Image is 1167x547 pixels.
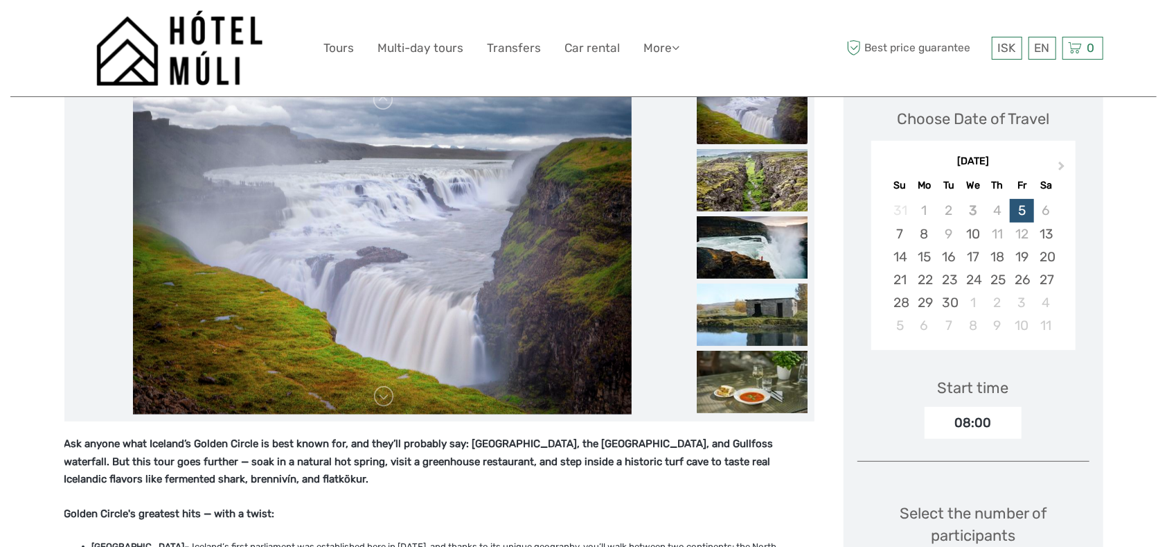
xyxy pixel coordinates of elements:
[912,245,936,268] div: Choose Monday, September 15th, 2025
[1034,199,1058,222] div: Not available Saturday, September 6th, 2025
[897,108,1049,130] div: Choose Date of Travel
[961,176,985,195] div: We
[1034,223,1058,245] div: Choose Saturday, September 13th, 2025
[912,199,936,222] div: Not available Monday, September 1st, 2025
[1034,291,1058,314] div: Choose Saturday, October 4th, 2025
[888,268,912,291] div: Choose Sunday, September 21st, 2025
[697,149,808,211] img: 4975f5bd71334578aa05e578e9fa91a5_slider_thumbnail.jpeg
[888,291,912,314] div: Choose Sunday, September 28th, 2025
[159,21,176,38] button: Open LiveChat chat widget
[888,176,912,195] div: Su
[875,199,1071,337] div: month 2025-09
[1034,268,1058,291] div: Choose Saturday, September 27th, 2025
[888,199,912,222] div: Not available Sunday, August 31st, 2025
[888,245,912,268] div: Choose Sunday, September 14th, 2025
[938,377,1009,399] div: Start time
[961,223,985,245] div: Choose Wednesday, September 10th, 2025
[961,291,985,314] div: Choose Wednesday, October 1st, 2025
[936,223,961,245] div: Not available Tuesday, September 9th, 2025
[64,507,275,520] strong: Golden Circle's greatest hits — with a twist:
[888,314,912,337] div: Choose Sunday, October 5th, 2025
[986,245,1010,268] div: Choose Thursday, September 18th, 2025
[19,24,157,35] p: We're away right now. Please check back later!
[961,199,985,222] div: Not available Wednesday, September 3rd, 2025
[961,245,985,268] div: Choose Wednesday, September 17th, 2025
[697,284,808,346] img: 7d2384f34f0c45068e0cf01927d5073d_slider_thumbnail.jpeg
[888,223,912,245] div: Choose Sunday, September 7th, 2025
[1010,268,1034,291] div: Choose Friday, September 26th, 2025
[1010,176,1034,195] div: Fr
[936,199,961,222] div: Not available Tuesday, September 2nd, 2025
[1034,245,1058,268] div: Choose Saturday, September 20th, 2025
[697,82,808,144] img: 13f24cb917e0452e8ce35d60d3c7ecf4_slider_thumbnail.jpeg
[912,176,936,195] div: Mo
[844,37,988,60] span: Best price guarantee
[998,41,1016,55] span: ISK
[96,10,263,86] img: 1276-09780d38-f550-4f2e-b773-0f2717b8e24e_logo_big.png
[565,38,621,58] a: Car rental
[986,199,1010,222] div: Not available Thursday, September 4th, 2025
[1010,223,1034,245] div: Not available Friday, September 12th, 2025
[1034,314,1058,337] div: Choose Saturday, October 11th, 2025
[986,223,1010,245] div: Not available Thursday, September 11th, 2025
[378,38,464,58] a: Multi-day tours
[961,314,985,337] div: Choose Wednesday, October 8th, 2025
[1010,245,1034,268] div: Choose Friday, September 19th, 2025
[961,268,985,291] div: Choose Wednesday, September 24th, 2025
[871,155,1076,169] div: [DATE]
[644,38,680,58] a: More
[986,176,1010,195] div: Th
[925,407,1022,439] div: 08:00
[936,314,961,337] div: Choose Tuesday, October 7th, 2025
[936,268,961,291] div: Choose Tuesday, September 23rd, 2025
[912,291,936,314] div: Choose Monday, September 29th, 2025
[1010,314,1034,337] div: Choose Friday, October 10th, 2025
[912,223,936,245] div: Choose Monday, September 8th, 2025
[912,314,936,337] div: Choose Monday, October 6th, 2025
[64,437,774,485] strong: Ask anyone what Iceland’s Golden Circle is best known for, and they’ll probably say: [GEOGRAPHIC_...
[697,216,808,279] img: 8c0aeaf40f0e436fb69970280a0632fd_slider_thumbnail.jpeg
[1028,37,1056,60] div: EN
[697,351,808,413] img: 58cf6fbb98944d21a851f2d00c73a112_slider_thumbnail.jpeg
[324,38,355,58] a: Tours
[986,314,1010,337] div: Choose Thursday, October 9th, 2025
[1085,41,1097,55] span: 0
[936,245,961,268] div: Choose Tuesday, September 16th, 2025
[133,82,632,415] img: 13f24cb917e0452e8ce35d60d3c7ecf4_main_slider.jpeg
[1034,176,1058,195] div: Sa
[488,38,542,58] a: Transfers
[986,268,1010,291] div: Choose Thursday, September 25th, 2025
[936,176,961,195] div: Tu
[1052,158,1074,180] button: Next Month
[986,291,1010,314] div: Choose Thursday, October 2nd, 2025
[912,268,936,291] div: Choose Monday, September 22nd, 2025
[1010,291,1034,314] div: Choose Friday, October 3rd, 2025
[936,291,961,314] div: Choose Tuesday, September 30th, 2025
[1010,199,1034,222] div: Choose Friday, September 5th, 2025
